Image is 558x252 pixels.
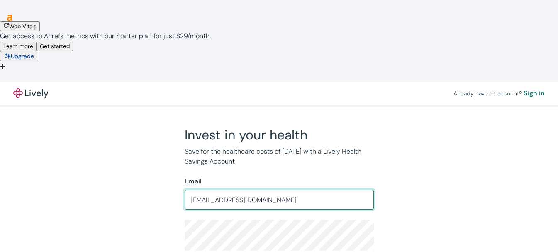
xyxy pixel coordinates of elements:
a: LivelyLively [13,88,48,98]
span: Web Vitals [9,23,37,30]
button: Get started [37,42,73,51]
img: Lively [13,88,48,98]
p: Save for the healthcare costs of [DATE] with a Lively Health Savings Account [185,147,374,166]
h2: Invest in your health [185,127,374,143]
div: Already have an account? [453,88,545,98]
a: Sign in [524,88,545,98]
label: Email [185,176,202,186]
